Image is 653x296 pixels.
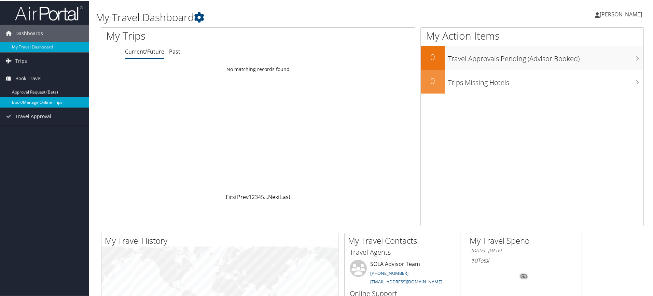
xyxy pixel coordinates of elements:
[15,24,43,41] span: Dashboards
[470,234,582,246] h2: My Travel Spend
[471,256,477,264] span: $0
[237,193,249,200] a: Prev
[346,259,458,287] li: SOLA Advisor Team
[125,47,164,55] a: Current/Future
[261,193,264,200] a: 5
[252,193,255,200] a: 2
[15,107,51,124] span: Travel Approval
[421,69,643,93] a: 0Trips Missing Hotels
[448,74,643,87] h3: Trips Missing Hotels
[96,10,464,24] h1: My Travel Dashboard
[106,28,279,42] h1: My Trips
[255,193,258,200] a: 3
[370,278,442,284] a: [EMAIL_ADDRESS][DOMAIN_NAME]
[226,193,237,200] a: First
[421,28,643,42] h1: My Action Items
[448,50,643,63] h3: Travel Approvals Pending (Advisor Booked)
[421,45,643,69] a: 0Travel Approvals Pending (Advisor Booked)
[421,51,445,62] h2: 0
[350,247,455,256] h3: Travel Agents
[471,256,576,264] h6: Total
[15,69,42,86] span: Book Travel
[15,52,27,69] span: Trips
[105,234,338,246] h2: My Travel History
[268,193,280,200] a: Next
[421,74,445,86] h2: 0
[521,274,527,278] tspan: 0%
[595,3,649,24] a: [PERSON_NAME]
[169,47,180,55] a: Past
[15,4,83,20] img: airportal-logo.png
[370,269,408,276] a: [PHONE_NUMBER]
[101,62,415,75] td: No matching records found
[249,193,252,200] a: 1
[600,10,642,17] span: [PERSON_NAME]
[348,234,460,246] h2: My Travel Contacts
[280,193,291,200] a: Last
[471,247,576,253] h6: [DATE] - [DATE]
[264,193,268,200] span: …
[258,193,261,200] a: 4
